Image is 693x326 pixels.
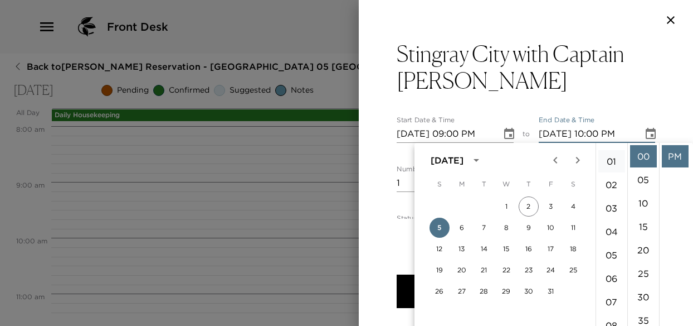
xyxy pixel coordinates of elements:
span: Wednesday [496,173,516,195]
span: Saturday [563,173,583,195]
button: 17 [541,239,561,259]
button: 16 [519,239,539,259]
button: 10 [541,218,561,238]
li: 10 minutes [630,192,657,214]
span: Friday [541,173,561,195]
button: 24 [541,260,561,280]
button: 9 [519,218,539,238]
button: 28 [474,281,494,301]
button: 22 [496,260,516,280]
button: Save Changes [397,275,655,308]
button: 18 [563,239,583,259]
button: Choose date, selected date is Oct 5, 2025 [498,123,520,145]
li: 1 hours [598,150,625,172]
input: MM/DD/YYYY hh:mm aa [397,125,494,143]
span: Thursday [519,173,539,195]
span: Monday [452,173,472,195]
button: calendar view is open, switch to year view [467,151,486,170]
button: 3 [541,196,561,217]
button: 14 [474,239,494,259]
button: 4 [563,196,583,217]
li: PM [662,145,689,167]
button: 20 [452,260,472,280]
li: 0 minutes [630,145,657,167]
span: Tuesday [474,173,494,195]
button: 1 [496,196,516,217]
li: 7 hours [598,291,625,313]
li: 2 hours [598,174,625,196]
li: 6 hours [598,267,625,290]
div: [DATE] [431,154,463,167]
li: 5 minutes [630,169,657,191]
li: 20 minutes [630,239,657,261]
li: 3 hours [598,197,625,219]
input: MM/DD/YYYY hh:mm aa [539,125,636,143]
li: 15 minutes [630,215,657,238]
label: Number of Adults (18+) [397,165,475,174]
label: Status [397,214,417,223]
button: 23 [519,260,539,280]
button: 26 [430,281,450,301]
label: End Date & Time [539,116,594,125]
button: 12 [430,239,450,259]
label: Start Date & Time [397,116,455,125]
li: 4 hours [598,220,625,243]
button: 27 [452,281,472,301]
button: 21 [474,260,494,280]
span: Sunday [430,173,450,195]
button: Stingray City with Captain [PERSON_NAME] [397,40,655,94]
button: 11 [563,218,583,238]
li: 25 minutes [630,262,657,285]
button: 2 [519,196,539,217]
li: 30 minutes [630,286,657,308]
button: 7 [474,218,494,238]
button: 19 [430,260,450,280]
button: Next month [567,149,589,171]
button: 30 [519,281,539,301]
button: 5 [430,218,450,238]
button: Choose date, selected date is Oct 5, 2025 [640,123,662,145]
button: 29 [496,281,516,301]
button: Previous month [544,149,567,171]
button: 13 [452,239,472,259]
li: 5 hours [598,244,625,266]
button: 8 [496,218,516,238]
button: 31 [541,281,561,301]
button: 15 [496,239,516,259]
span: to [523,130,530,143]
button: 25 [563,260,583,280]
button: 6 [452,218,472,238]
